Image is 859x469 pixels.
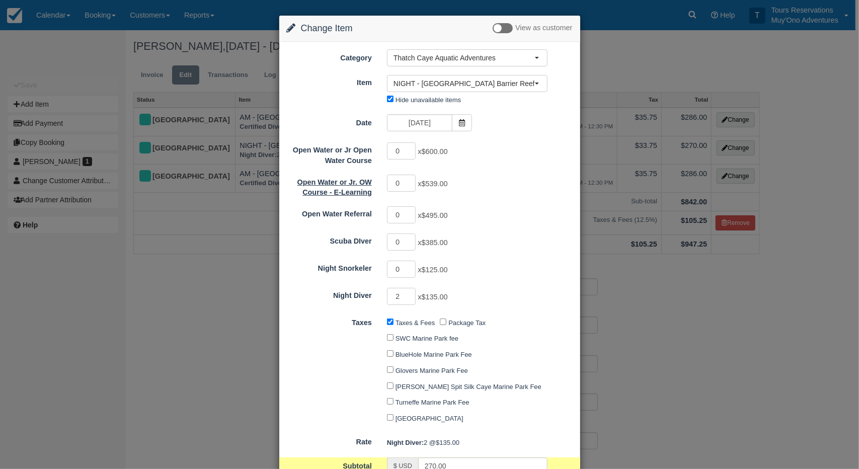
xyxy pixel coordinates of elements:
label: Item [279,74,379,88]
label: [PERSON_NAME] Spit Silk Caye Marine Park Fee [396,383,541,390]
input: Night Snorkeler [387,261,416,278]
label: Date [279,114,379,128]
span: View as customer [515,24,572,32]
span: $385.00 [422,239,448,247]
label: Scuba DIver [279,232,379,247]
label: Turneffe Marine Park Fee [396,399,470,406]
span: NIGHT - [GEOGRAPHIC_DATA] Barrier Reef Dive or Snorkel (6) [394,79,534,89]
span: $135.00 [422,293,448,301]
strong: Night Diver [387,439,424,446]
label: Open Water Referral [279,205,379,219]
label: Open Water or Jr. OW Course - E-Learning [279,174,379,198]
input: Open Water Referral [387,206,416,223]
label: Taxes [279,314,379,328]
label: SWC Marine Park fee [396,335,458,342]
div: 2 @ [379,434,580,451]
span: x [418,293,447,301]
label: Category [279,49,379,63]
label: Taxes & Fees [396,319,435,327]
input: Night Diver [387,288,416,305]
label: [GEOGRAPHIC_DATA] [396,415,463,422]
span: $600.00 [422,148,448,156]
span: $495.00 [422,211,448,219]
span: x [418,266,447,274]
label: BlueHole Marine Park Fee [396,351,472,358]
input: Open Water or Jr. OW Course - E-Learning [387,175,416,192]
span: x [418,148,447,156]
span: x [418,180,447,188]
span: Thatch Caye Aquatic Adventures [394,53,534,63]
label: Glovers Marine Park Fee [396,367,468,374]
label: Package Tax [448,319,486,327]
button: NIGHT - [GEOGRAPHIC_DATA] Barrier Reef Dive or Snorkel (6) [387,75,548,92]
input: Open Water or Jr Open Water Course [387,142,416,160]
span: Change Item [301,23,353,33]
span: $539.00 [422,180,448,188]
label: Night Diver [279,287,379,301]
label: Hide unavailable items [396,96,461,104]
input: Scuba DIver [387,233,416,251]
label: Night Snorkeler [279,260,379,274]
button: Thatch Caye Aquatic Adventures [387,49,548,66]
span: $125.00 [422,266,448,274]
label: Rate [279,433,379,447]
span: x [418,239,447,247]
label: Open Water or Jr Open Water Course [279,141,379,166]
span: x [418,211,447,219]
span: $135.00 [436,439,459,446]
